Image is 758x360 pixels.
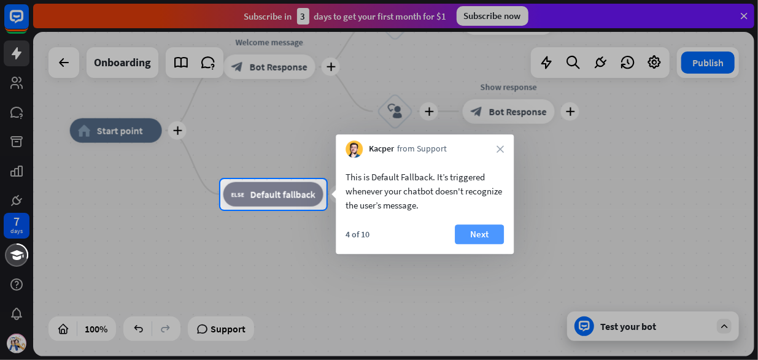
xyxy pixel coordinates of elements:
[497,145,504,153] i: close
[250,188,315,201] span: Default fallback
[369,144,394,156] span: Kacper
[455,224,504,244] button: Next
[346,170,504,212] div: This is Default Fallback. It’s triggered whenever your chatbot doesn't recognize the user’s message.
[397,144,447,156] span: from Support
[10,5,47,42] button: Open LiveChat chat widget
[231,188,244,201] i: block_fallback
[346,229,369,240] div: 4 of 10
